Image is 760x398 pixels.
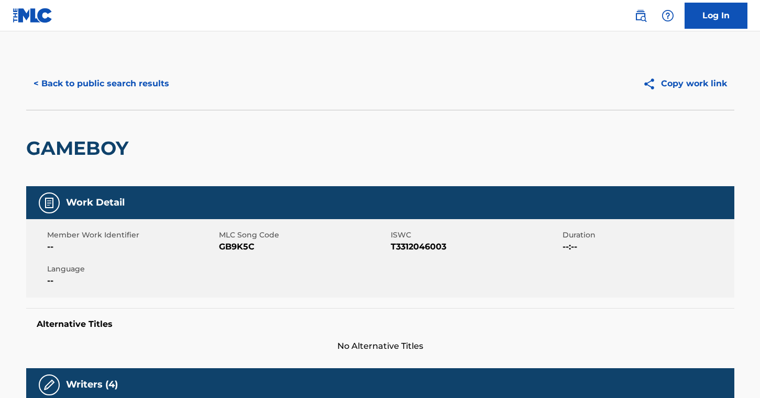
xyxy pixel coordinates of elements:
a: Log In [685,3,747,29]
h5: Work Detail [66,197,125,209]
button: Copy work link [635,71,734,97]
span: -- [47,275,216,287]
img: Copy work link [643,77,661,90]
span: -- [47,241,216,253]
img: help [662,9,674,22]
h5: Alternative Titles [37,319,724,329]
img: MLC Logo [13,8,53,23]
a: Public Search [630,5,651,26]
span: Language [47,264,216,275]
img: Writers [43,379,56,391]
span: No Alternative Titles [26,340,734,352]
button: < Back to public search results [26,71,177,97]
span: Duration [563,230,732,241]
h5: Writers (4) [66,379,118,391]
img: search [634,9,647,22]
span: MLC Song Code [219,230,388,241]
span: --:-- [563,241,732,253]
span: GB9K5C [219,241,388,253]
span: T3312046003 [391,241,560,253]
div: Help [657,5,678,26]
span: Member Work Identifier [47,230,216,241]
h2: GAMEBOY [26,137,134,160]
iframe: Chat Widget [708,348,760,398]
img: Work Detail [43,197,56,209]
span: ISWC [391,230,560,241]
